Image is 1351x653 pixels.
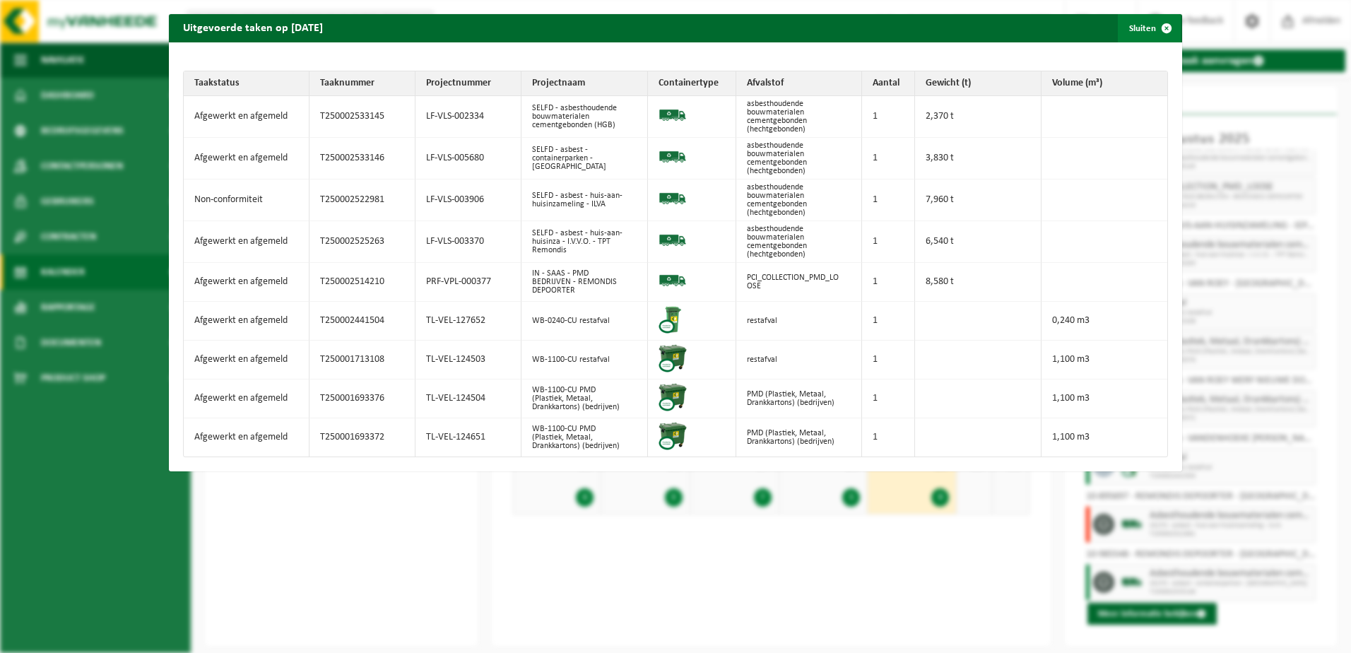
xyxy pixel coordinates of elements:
[915,221,1041,263] td: 6,540 t
[184,71,309,96] th: Taakstatus
[736,96,862,138] td: asbesthoudende bouwmaterialen cementgebonden (hechtgebonden)
[184,180,309,221] td: Non-conformiteit
[415,302,521,341] td: TL-VEL-127652
[521,221,647,263] td: SELFD - asbest - huis-aan-huisinza - I.V.V.O. - TPT Remondis
[862,263,915,302] td: 1
[415,263,521,302] td: PRF-VPL-000377
[659,101,687,129] img: BL-SO-LV
[1042,380,1167,418] td: 1,100 m3
[915,263,1041,302] td: 8,580 t
[309,418,415,457] td: T250001693372
[309,341,415,380] td: T250001713108
[862,380,915,418] td: 1
[521,138,647,180] td: SELFD - asbest - containerparken - [GEOGRAPHIC_DATA]
[521,302,647,341] td: WB-0240-CU restafval
[309,138,415,180] td: T250002533146
[184,380,309,418] td: Afgewerkt en afgemeld
[862,341,915,380] td: 1
[915,180,1041,221] td: 7,960 t
[659,422,687,450] img: WB-1100-CU
[415,341,521,380] td: TL-VEL-124503
[862,180,915,221] td: 1
[309,96,415,138] td: T250002533145
[915,138,1041,180] td: 3,830 t
[915,71,1041,96] th: Gewicht (t)
[659,305,687,334] img: WB-0240-CU
[862,221,915,263] td: 1
[521,96,647,138] td: SELFD - asbesthoudende bouwmaterialen cementgebonden (HGB)
[184,138,309,180] td: Afgewerkt en afgemeld
[309,71,415,96] th: Taaknummer
[736,263,862,302] td: PCI_COLLECTION_PMD_LOOSE
[1042,302,1167,341] td: 0,240 m3
[648,71,736,96] th: Containertype
[309,380,415,418] td: T250001693376
[415,71,521,96] th: Projectnummer
[184,341,309,380] td: Afgewerkt en afgemeld
[415,138,521,180] td: LF-VLS-005680
[659,344,687,372] img: WB-1100-CU
[862,138,915,180] td: 1
[521,341,647,380] td: WB-1100-CU restafval
[415,96,521,138] td: LF-VLS-002334
[659,184,687,213] img: BL-SO-LV
[736,341,862,380] td: restafval
[415,380,521,418] td: TL-VEL-124504
[1118,14,1181,42] button: Sluiten
[862,71,915,96] th: Aantal
[309,221,415,263] td: T250002525263
[309,180,415,221] td: T250002522981
[915,96,1041,138] td: 2,370 t
[736,418,862,457] td: PMD (Plastiek, Metaal, Drankkartons) (bedrijven)
[736,302,862,341] td: restafval
[736,180,862,221] td: asbesthoudende bouwmaterialen cementgebonden (hechtgebonden)
[1042,418,1167,457] td: 1,100 m3
[659,266,687,295] img: BL-SO-LV
[184,263,309,302] td: Afgewerkt en afgemeld
[659,383,687,411] img: WB-1100-CU
[521,418,647,457] td: WB-1100-CU PMD (Plastiek, Metaal, Drankkartons) (bedrijven)
[736,221,862,263] td: asbesthoudende bouwmaterialen cementgebonden (hechtgebonden)
[862,96,915,138] td: 1
[736,380,862,418] td: PMD (Plastiek, Metaal, Drankkartons) (bedrijven)
[521,71,647,96] th: Projectnaam
[736,138,862,180] td: asbesthoudende bouwmaterialen cementgebonden (hechtgebonden)
[169,14,337,41] h2: Uitgevoerde taken op [DATE]
[184,96,309,138] td: Afgewerkt en afgemeld
[1042,71,1167,96] th: Volume (m³)
[309,302,415,341] td: T250002441504
[415,180,521,221] td: LF-VLS-003906
[736,71,862,96] th: Afvalstof
[1042,341,1167,380] td: 1,100 m3
[862,302,915,341] td: 1
[521,180,647,221] td: SELFD - asbest - huis-aan-huisinzameling - ILVA
[184,418,309,457] td: Afgewerkt en afgemeld
[184,221,309,263] td: Afgewerkt en afgemeld
[659,226,687,254] img: BL-SO-LV
[659,143,687,171] img: BL-SO-LV
[415,418,521,457] td: TL-VEL-124651
[521,380,647,418] td: WB-1100-CU PMD (Plastiek, Metaal, Drankkartons) (bedrijven)
[862,418,915,457] td: 1
[309,263,415,302] td: T250002514210
[184,302,309,341] td: Afgewerkt en afgemeld
[521,263,647,302] td: IN - SAAS - PMD BEDRIJVEN - REMONDIS DEPOORTER
[415,221,521,263] td: LF-VLS-003370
